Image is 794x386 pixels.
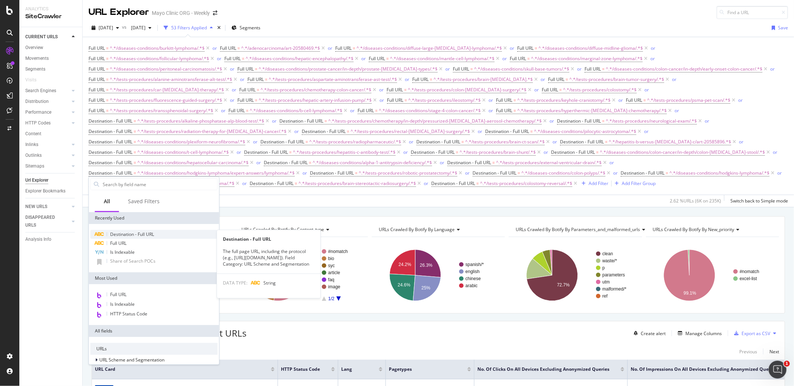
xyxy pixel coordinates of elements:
[380,97,384,103] div: or
[424,180,428,186] div: or
[242,180,247,186] div: or
[513,97,516,103] span: =
[412,76,429,82] span: Full URL
[106,87,109,93] span: =
[134,128,136,134] span: =
[25,12,76,21] div: SiteCrawler
[89,128,132,134] span: Destination - Full URL
[478,128,482,134] div: or
[358,107,374,114] span: Full URL
[474,64,569,74] span: ^.*/diseases-conditions/skull-base-tumors/.*$
[221,107,225,114] div: or
[650,55,655,62] button: or
[25,33,70,41] a: CURRENT URLS
[403,149,408,156] button: or
[356,43,502,53] span: ^.*/diseases-conditions/diffuse-large-[MEDICAL_DATA]-lymphoma/.*$
[224,55,241,62] span: Full URL
[241,43,320,53] span: ^.*/adenocarcinoma/art-20580469.*$
[461,139,464,145] span: =
[25,214,70,229] a: DISAPPEARED URLS
[250,106,342,116] span: ^.*/diseases-conditions/b-cell-lymphoma/.*$
[644,128,649,135] button: or
[541,76,545,83] button: or
[618,97,623,103] div: or
[244,149,288,155] span: Destination - Full URL
[237,66,254,72] span: Full URL
[137,137,245,147] span: ^.*/diseases-conditions/plexiform-neurofibroma/.*$
[618,97,623,104] button: or
[161,22,216,34] button: 53 Filters Applied
[387,97,403,103] span: Full URL
[353,45,355,51] span: =
[260,85,371,95] span: ^.*/tests-procedures/chemotherapy-colon-cancer/.*$
[404,97,407,103] span: =
[705,117,709,124] button: or
[405,76,409,82] div: or
[730,198,788,204] div: Switch back to Simple mode
[260,139,304,145] span: Destination - Full URL
[25,119,70,127] a: HTTP Codes
[25,55,49,62] div: Movements
[89,139,132,145] span: Destination - Full URL
[253,139,257,145] div: or
[577,65,582,72] button: or
[672,76,676,82] div: or
[544,149,548,156] button: or
[387,87,403,93] span: Full URL
[470,66,473,72] span: =
[137,116,264,126] span: ^.*/tests-procedures/alkaline-phosphatase-alp-blood-test/.*$
[269,74,397,85] span: ^.*/tests-procedures/aspartate-aminotransferase-ast-test/.*$
[379,106,481,116] span: ^.*/diseases-conditions/stage-4-colon-cancer/.*$
[25,162,44,170] div: Sitemaps
[585,66,601,72] span: Full URL
[602,118,605,124] span: =
[517,45,534,51] span: Full URL
[134,118,136,124] span: =
[239,87,256,93] span: Full URL
[128,22,154,34] button: [DATE]
[25,44,77,52] a: Overview
[302,128,346,134] span: Destination - Full URL
[510,55,526,62] span: Full URL
[89,107,105,114] span: Full URL
[569,74,664,85] span: ^.*/tests-procedures/brain-tumor-surgery/.*$
[489,97,493,104] button: or
[502,55,507,62] button: or
[777,169,782,176] button: or
[110,64,222,74] span: ^.*/diseases-conditions/peritoneal-carcinomatosis/.*$
[279,118,323,124] span: Destination - Full URL
[534,87,539,93] div: or
[212,45,217,51] div: or
[609,137,731,147] span: ^.*/hepatitis-b-versus-[MEDICAL_DATA]-c/art-20585896.*$
[293,147,396,158] span: ^.*/tests-procedures/hepatitis-c-antibody-test/.*$
[559,87,562,93] span: =
[255,97,257,103] span: =
[544,149,548,155] div: or
[606,116,697,126] span: ^.*/tests-procedures/neurological-exam/.*$
[769,361,787,379] iframe: Intercom live chat
[534,126,636,137] span: ^.*/diseases-conditions/pilocytic-astrocytoma/.*$
[379,87,384,93] div: or
[237,149,241,156] button: or
[106,97,109,103] span: =
[25,44,43,52] div: Overview
[773,149,777,155] div: or
[25,76,36,84] div: Visits
[612,179,656,188] button: Add Filter Group
[25,152,42,159] div: Outlinks
[220,45,236,51] span: Full URL
[651,45,655,52] button: or
[247,76,264,82] span: Full URL
[328,116,542,126] span: ^.*/tests-procedures/chemotherapy/in-depth/pressurized-[MEDICAL_DATA]-aerosol-chemotherapy/.*$
[25,65,45,73] div: Segments
[513,107,516,114] span: =
[110,106,213,116] span: ^.*/tests-procedures/transsphenoidal-surgery/.*$
[609,159,614,166] button: or
[465,169,470,176] button: or
[89,45,105,51] span: Full URL
[777,170,782,176] div: or
[605,139,608,145] span: =
[685,330,722,337] div: Manage Columns
[548,76,564,82] span: Full URL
